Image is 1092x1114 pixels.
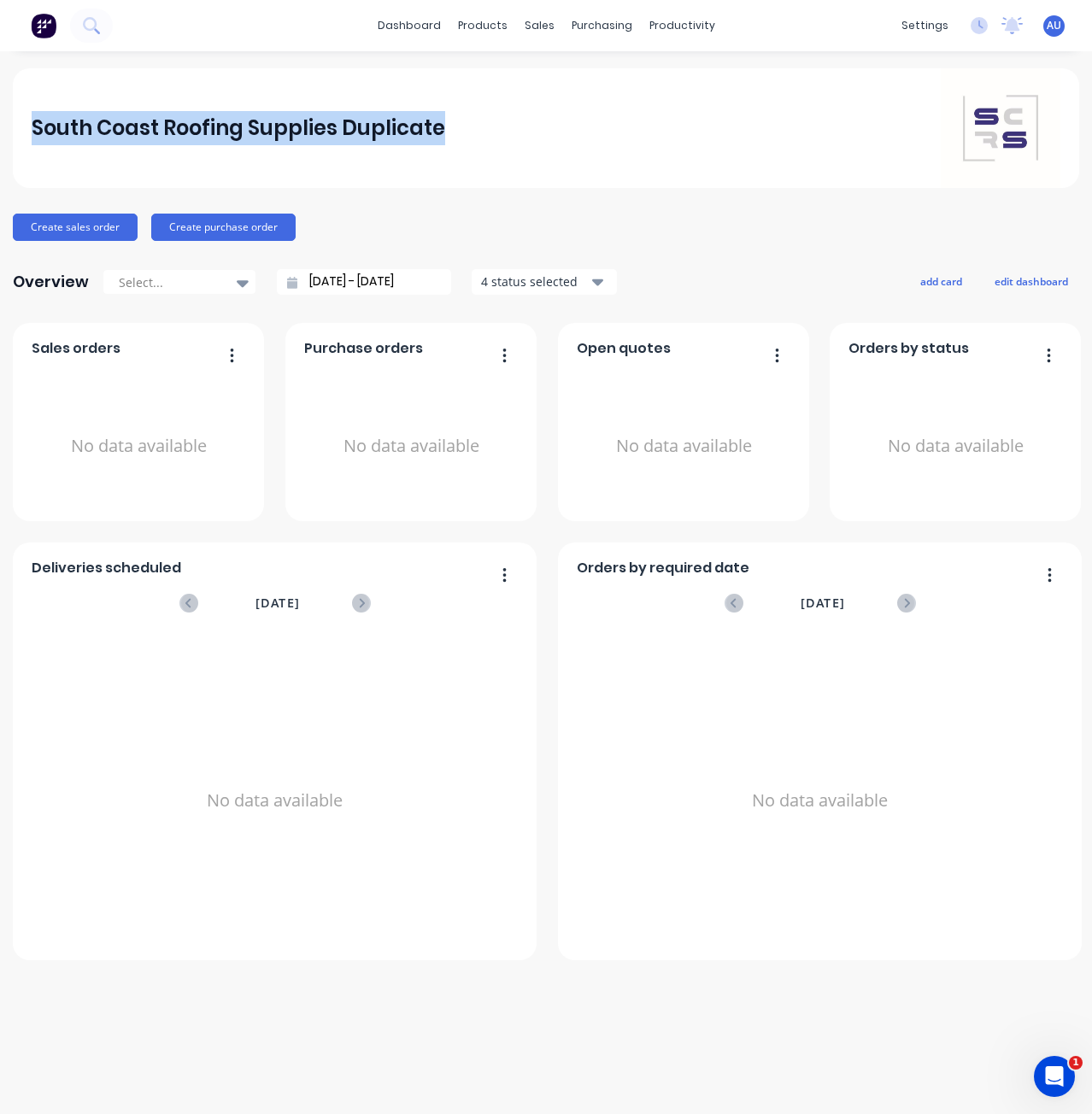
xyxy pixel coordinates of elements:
[13,265,89,299] div: Overview
[472,269,617,295] button: 4 status selected
[1047,18,1061,33] span: AU
[941,68,1060,188] img: South Coast Roofing Supplies Duplicate
[32,558,181,578] span: Deliveries scheduled
[1069,1056,1083,1070] span: 1
[13,214,138,241] button: Create sales order
[893,13,957,38] div: settings
[304,366,519,527] div: No data available
[516,13,563,38] div: sales
[151,214,296,241] button: Create purchase order
[577,635,1064,966] div: No data available
[801,594,845,613] span: [DATE]
[909,270,973,292] button: add card
[32,111,445,145] div: South Coast Roofing Supplies Duplicate
[304,338,423,359] span: Purchase orders
[32,338,120,359] span: Sales orders
[983,270,1079,292] button: edit dashboard
[848,338,969,359] span: Orders by status
[32,635,519,966] div: No data available
[577,366,791,527] div: No data available
[563,13,641,38] div: purchasing
[641,13,724,38] div: productivity
[577,558,749,578] span: Orders by required date
[32,366,246,527] div: No data available
[481,273,589,290] div: 4 status selected
[31,13,56,38] img: Factory
[848,366,1063,527] div: No data available
[255,594,300,613] span: [DATE]
[369,13,449,38] a: dashboard
[1034,1056,1075,1097] iframe: Intercom live chat
[577,338,671,359] span: Open quotes
[449,13,516,38] div: products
